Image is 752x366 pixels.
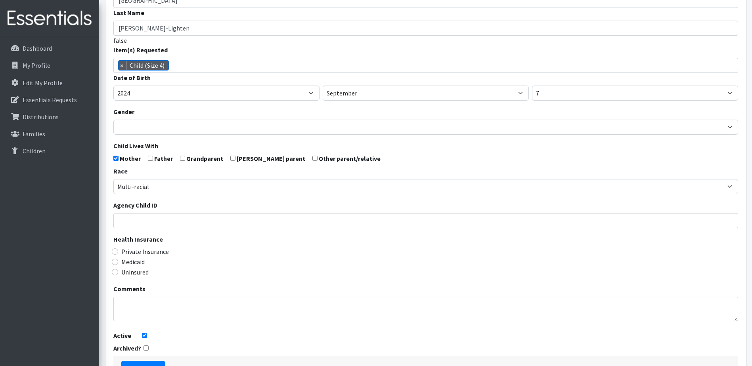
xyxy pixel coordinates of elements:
[23,113,59,121] p: Distributions
[118,60,169,71] li: Child (Size 4)
[319,154,381,163] label: Other parent/relative
[23,96,77,104] p: Essentials Requests
[121,267,149,277] label: Uninsured
[121,247,169,256] label: Private Insurance
[113,234,738,247] legend: Health Insurance
[154,154,173,163] label: Father
[3,57,96,73] a: My Profile
[113,73,151,82] label: Date of Birth
[113,141,158,151] label: Child Lives With
[120,154,141,163] label: Mother
[113,166,128,176] label: Race
[113,331,131,340] label: Active
[3,40,96,56] a: Dashboard
[3,126,96,142] a: Families
[23,130,45,138] p: Families
[3,5,96,32] img: HumanEssentials
[23,61,50,69] p: My Profile
[23,44,52,52] p: Dashboard
[23,147,46,155] p: Children
[119,61,126,70] span: ×
[113,107,134,116] label: Gender
[3,75,96,91] a: Edit My Profile
[113,284,145,294] label: Comments
[113,45,168,55] label: Item(s) Requested
[237,154,305,163] label: [PERSON_NAME] parent
[121,257,145,267] label: Medicaid
[113,8,144,17] label: Last Name
[23,79,63,87] p: Edit My Profile
[3,109,96,125] a: Distributions
[113,200,157,210] label: Agency Child ID
[186,154,223,163] label: Grandparent
[113,343,141,353] label: Archived?
[3,92,96,108] a: Essentials Requests
[3,143,96,159] a: Children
